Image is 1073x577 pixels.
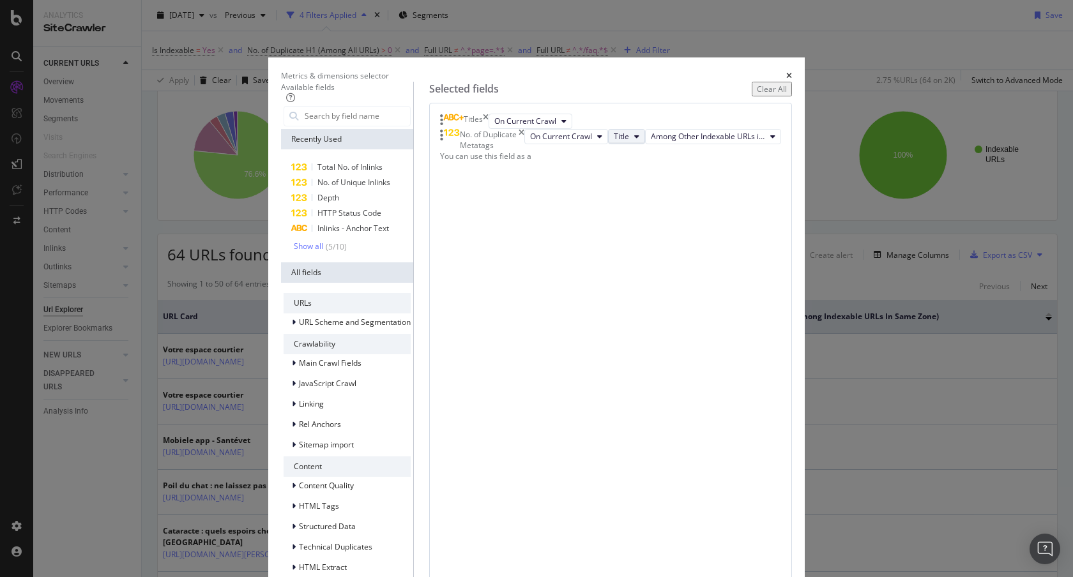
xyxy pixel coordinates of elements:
div: Clear All [757,84,787,94]
div: You can use this field as a [440,151,781,161]
span: No. of Unique Inlinks [317,177,390,188]
div: Metrics & dimensions selector [281,70,389,81]
span: Content Quality [299,480,354,491]
button: Among Other Indexable URLs in Same Zone [645,129,781,144]
span: Total No. of Inlinks [317,161,383,172]
span: Structured Data [299,521,356,532]
div: Open Intercom Messenger [1030,534,1060,564]
div: No. of Duplicate Metatags [460,129,519,151]
button: Title [608,129,645,144]
div: URLs [284,293,411,313]
span: Depth [317,192,339,203]
span: Sitemap import [299,439,354,450]
button: On Current Crawl [524,129,608,144]
span: Technical Duplicates [299,541,372,552]
span: On Current Crawl [494,116,556,126]
span: HTTP Status Code [317,207,381,218]
span: URL Scheme and Segmentation [299,317,411,327]
button: Clear All [752,82,792,96]
div: All fields [281,262,413,283]
div: No. of Duplicate MetatagstimesOn Current CrawlTitleAmong Other Indexable URLs in Same Zone [440,129,781,151]
span: On Current Crawl [530,131,592,142]
span: JavaScript Crawl [299,378,356,389]
div: ( 5 / 10 ) [323,241,347,252]
div: Content [284,456,411,477]
span: HTML Extract [299,562,347,573]
span: Inlinks - Anchor Text [317,223,389,234]
button: On Current Crawl [489,114,572,129]
div: Available fields [281,82,413,93]
span: Title [614,131,629,142]
span: Rel Anchors [299,419,341,430]
div: times [519,129,524,151]
div: Crawlability [284,334,411,354]
div: times [483,114,489,129]
span: Main Crawl Fields [299,357,361,368]
span: HTML Tags [299,500,339,511]
div: Show all [294,242,323,251]
div: Titles [464,114,483,129]
span: Among Other Indexable URLs in Same Zone [651,131,765,142]
div: times [786,70,792,81]
input: Search by field name [303,107,410,126]
div: TitlestimesOn Current Crawl [440,114,781,129]
div: Recently Used [281,129,413,149]
span: Linking [299,398,324,409]
div: Selected fields [429,82,499,96]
